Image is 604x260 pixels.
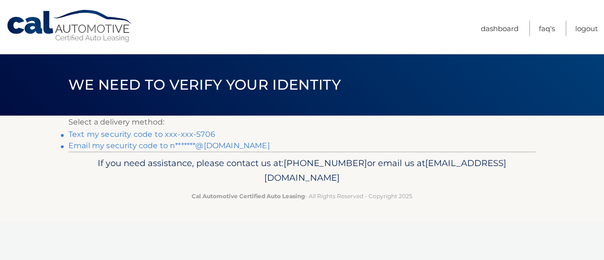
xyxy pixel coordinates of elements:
[68,141,270,150] a: Email my security code to n*******@[DOMAIN_NAME]
[68,130,215,139] a: Text my security code to xxx-xxx-5706
[6,9,134,43] a: Cal Automotive
[481,21,519,36] a: Dashboard
[192,193,305,200] strong: Cal Automotive Certified Auto Leasing
[75,191,529,201] p: - All Rights Reserved - Copyright 2025
[68,76,341,93] span: We need to verify your identity
[75,156,529,186] p: If you need assistance, please contact us at: or email us at
[284,158,367,168] span: [PHONE_NUMBER]
[68,116,536,129] p: Select a delivery method:
[539,21,555,36] a: FAQ's
[575,21,598,36] a: Logout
